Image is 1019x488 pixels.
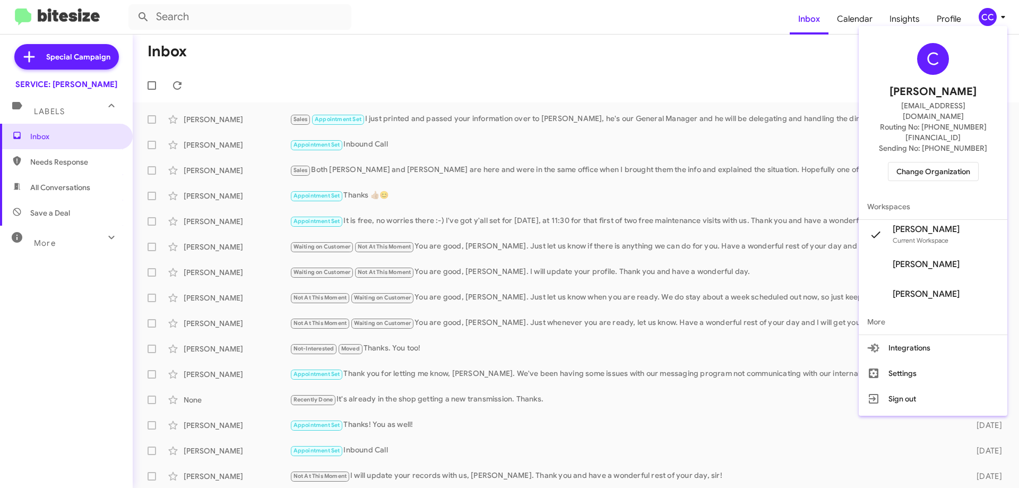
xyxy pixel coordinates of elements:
button: Integrations [859,335,1007,361]
span: Workspaces [859,194,1007,219]
span: [PERSON_NAME] [893,259,960,270]
span: [PERSON_NAME] [890,83,977,100]
button: Change Organization [888,162,979,181]
span: [EMAIL_ADDRESS][DOMAIN_NAME] [871,100,995,122]
span: Routing No: [PHONE_NUMBER][FINANCIAL_ID] [871,122,995,143]
button: Settings [859,361,1007,386]
span: [PERSON_NAME] [893,224,960,235]
span: Change Organization [896,162,970,181]
span: Current Workspace [893,236,948,244]
div: C [917,43,949,75]
span: More [859,309,1007,335]
span: [PERSON_NAME] [893,289,960,299]
button: Sign out [859,386,1007,412]
span: Sending No: [PHONE_NUMBER] [879,143,987,153]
